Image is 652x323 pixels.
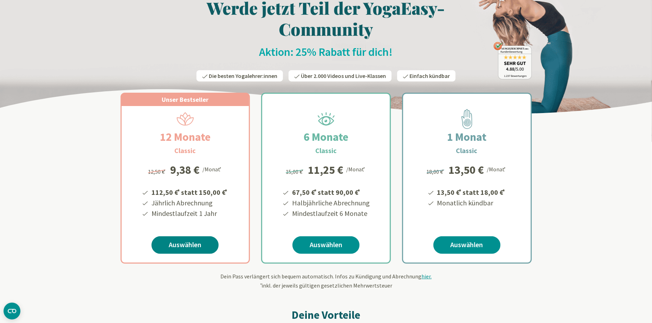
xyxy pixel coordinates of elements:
span: 18,00 € [427,168,445,175]
span: Unser Bestseller [162,95,208,104]
img: ausgezeichnet_badge.png [493,42,532,79]
li: 67,50 € statt 90,00 € [291,186,370,198]
li: Mindestlaufzeit 6 Monate [291,208,370,219]
li: Halbjährliche Abrechnung [291,198,370,208]
div: 11,25 € [308,164,343,176]
h2: 12 Monate [143,128,227,145]
span: hier. [421,273,432,280]
li: 13,50 € statt 18,00 € [436,186,506,198]
span: 12,50 € [148,168,167,175]
a: Auswählen [151,236,219,254]
li: 112,50 € statt 150,00 € [150,186,228,198]
div: Dein Pass verlängert sich bequem automatisch. Infos zu Kündigung und Abrechnung [121,272,532,290]
button: CMP-Widget öffnen [4,303,20,319]
h3: Classic [174,145,196,156]
a: Auswählen [433,236,501,254]
span: Einfach kündbar [409,72,450,79]
div: 9,38 € [170,164,200,176]
span: 15,00 € [286,168,304,175]
div: /Monat [487,164,507,173]
h3: Classic [456,145,478,156]
a: Auswählen [292,236,360,254]
div: /Monat [202,164,222,173]
h2: 6 Monate [287,128,365,145]
li: Monatlich kündbar [436,198,506,208]
h3: Classic [315,145,337,156]
h2: Aktion: 25% Rabatt für dich! [121,45,532,59]
div: 13,50 € [449,164,484,176]
li: Jährlich Abrechnung [150,198,228,208]
span: inkl. der jeweils gültigen gesetzlichen Mehrwertsteuer [260,282,393,289]
span: Die besten Yogalehrer:innen [209,72,277,79]
h2: 1 Monat [430,128,503,145]
div: /Monat [346,164,366,173]
li: Mindestlaufzeit 1 Jahr [150,208,228,219]
span: Über 2.000 Videos und Live-Klassen [301,72,386,79]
